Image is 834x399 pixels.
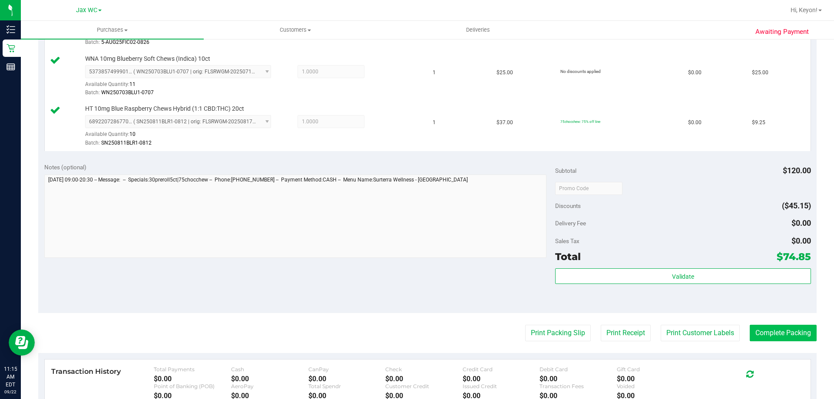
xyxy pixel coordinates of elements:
span: Total [555,251,581,263]
span: WNA 10mg Blueberry Soft Chews (Indica) 10ct [85,55,210,63]
span: SN250811BLR1-0812 [101,140,152,146]
span: 1 [433,119,436,127]
span: Deliveries [454,26,502,34]
span: Hi, Keyon! [791,7,817,13]
button: Print Customer Labels [661,325,740,341]
span: 5-AUG25FIC02-0826 [101,39,149,45]
span: $120.00 [783,166,811,175]
button: Complete Packing [750,325,817,341]
span: Purchases [21,26,204,34]
input: Promo Code [555,182,622,195]
div: $0.00 [463,375,540,383]
span: Delivery Fee [555,220,586,227]
button: Validate [555,268,811,284]
span: 11 [129,81,136,87]
span: HT 10mg Blue Raspberry Chews Hybrid (1:1 CBD:THC) 20ct [85,105,244,113]
span: ($45.15) [782,201,811,210]
button: Print Receipt [601,325,651,341]
div: $0.00 [308,375,386,383]
span: $25.00 [496,69,513,77]
span: Validate [672,273,694,280]
span: Batch: [85,39,100,45]
div: $0.00 [617,375,694,383]
span: $0.00 [791,218,811,228]
span: Sales Tax [555,237,579,244]
div: Gift Card [617,366,694,373]
div: $0.00 [539,375,617,383]
div: $0.00 [231,375,308,383]
div: $0.00 [385,375,463,383]
div: AeroPay [231,383,308,389]
div: CanPay [308,366,386,373]
a: Customers [204,21,387,39]
span: $0.00 [791,236,811,245]
span: $0.00 [688,69,702,77]
span: $74.85 [777,251,811,263]
div: Customer Credit [385,383,463,389]
span: Discounts [555,198,581,214]
div: Available Quantity: [85,128,281,145]
a: Deliveries [387,21,569,39]
inline-svg: Retail [7,44,15,53]
div: Total Spendr [308,383,386,389]
div: Point of Banking (POB) [154,383,231,389]
span: Jax WC [76,7,97,14]
span: Batch: [85,89,100,96]
div: $0.00 [154,375,231,383]
inline-svg: Reports [7,63,15,71]
span: WN250703BLU1-0707 [101,89,154,96]
div: Transaction Fees [539,383,617,389]
p: 11:15 AM EDT [4,365,17,389]
span: $37.00 [496,119,513,127]
inline-svg: Inventory [7,25,15,34]
span: Awaiting Payment [755,27,809,37]
span: $9.25 [752,119,765,127]
p: 09/22 [4,389,17,395]
span: $0.00 [688,119,702,127]
span: $25.00 [752,69,768,77]
span: Customers [204,26,386,34]
span: 1 [433,69,436,77]
div: Issued Credit [463,383,540,389]
span: Batch: [85,140,100,146]
a: Purchases [21,21,204,39]
div: Credit Card [463,366,540,373]
div: Check [385,366,463,373]
div: Cash [231,366,308,373]
div: Voided [617,383,694,389]
div: Total Payments [154,366,231,373]
span: Notes (optional) [44,164,86,171]
button: Print Packing Slip [525,325,591,341]
span: 10 [129,131,136,137]
iframe: Resource center [9,330,35,356]
div: Debit Card [539,366,617,373]
span: 75chocchew: 75% off line [560,119,600,124]
div: Available Quantity: [85,78,281,95]
span: Subtotal [555,167,576,174]
span: No discounts applied [560,69,601,74]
